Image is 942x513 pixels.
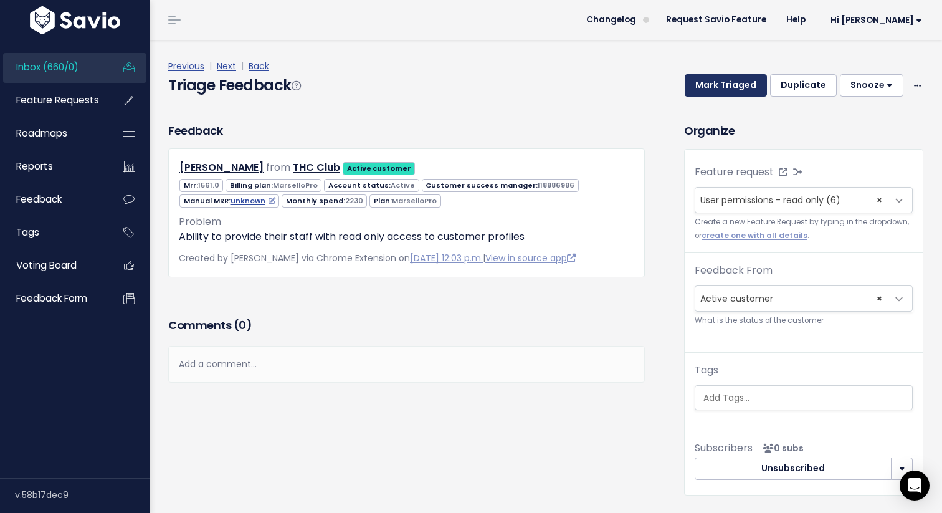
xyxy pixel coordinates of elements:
a: create one with all details [702,231,807,241]
a: Hi [PERSON_NAME] [816,11,932,30]
a: [DATE] 12:03 p.m. [410,252,483,264]
label: Tags [695,363,718,378]
span: | [239,60,246,72]
a: THC Club [293,160,340,175]
button: Snooze [840,74,903,97]
h4: Triage Feedback [168,74,300,97]
span: MarselloPro [392,196,437,206]
span: User permissions - read only (6) [700,194,840,206]
span: | [207,60,214,72]
span: Reports [16,160,53,173]
span: Plan: [369,194,440,208]
span: 2230 [345,196,363,206]
button: Duplicate [770,74,837,97]
label: Feedback From [695,263,773,278]
span: Active customer [695,285,913,312]
span: Account status: [324,179,419,192]
input: Add Tags... [698,391,915,405]
span: <p><strong>Subscribers</strong><br><br> No subscribers yet<br> </p> [758,442,804,454]
a: Feature Requests [3,86,103,115]
img: logo-white.9d6f32f41409.svg [27,6,123,34]
a: [PERSON_NAME] [179,160,264,175]
a: Previous [168,60,204,72]
div: Add a comment... [168,346,645,383]
span: Roadmaps [16,127,67,140]
span: Changelog [586,16,636,24]
a: Next [217,60,236,72]
span: Active [391,180,415,190]
h3: Comments ( ) [168,317,645,334]
div: Open Intercom Messenger [900,471,930,501]
span: Customer success manager: [422,179,579,192]
strong: Active customer [347,163,411,173]
span: Voting Board [16,259,77,272]
span: MarselloPro [273,180,318,190]
span: Created by [PERSON_NAME] via Chrome Extension on | [179,252,576,264]
a: Request Savio Feature [656,11,776,29]
a: Inbox (660/0) [3,53,103,82]
a: Feedback form [3,284,103,313]
a: Feedback [3,185,103,214]
span: Mrr: [179,179,223,192]
span: Feature Requests [16,93,99,107]
small: Create a new Feature Request by typing in the dropdown, or . [695,216,913,242]
span: Active customer [695,286,887,311]
button: Mark Triaged [685,74,767,97]
div: v.58b17dec9 [15,479,150,511]
span: 0 [239,317,246,333]
span: Tags [16,226,39,239]
span: Feedback [16,193,62,206]
a: Reports [3,152,103,181]
span: Billing plan: [226,179,321,192]
span: Hi [PERSON_NAME] [830,16,922,25]
a: View in source app [485,252,576,264]
span: 1561.0 [198,180,219,190]
small: What is the status of the customer [695,314,913,327]
a: Tags [3,218,103,247]
a: Unknown [231,196,275,206]
a: Back [249,60,269,72]
a: Roadmaps [3,119,103,148]
span: Subscribers [695,441,753,455]
span: from [266,160,290,175]
span: 118886986 [538,180,574,190]
span: Problem [179,214,221,229]
h3: Organize [684,122,923,139]
span: Manual MRR: [179,194,279,208]
a: Voting Board [3,251,103,280]
span: Inbox (660/0) [16,60,78,74]
span: Feedback form [16,292,87,305]
span: Monthly spend: [282,194,367,208]
a: Help [776,11,816,29]
label: Feature request [695,165,774,180]
p: Ability to provide their staff with read only access to customer profiles [179,229,634,244]
span: × [877,188,882,213]
h3: Feedback [168,122,222,139]
button: Unsubscribed [695,458,892,480]
span: × [877,286,882,311]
